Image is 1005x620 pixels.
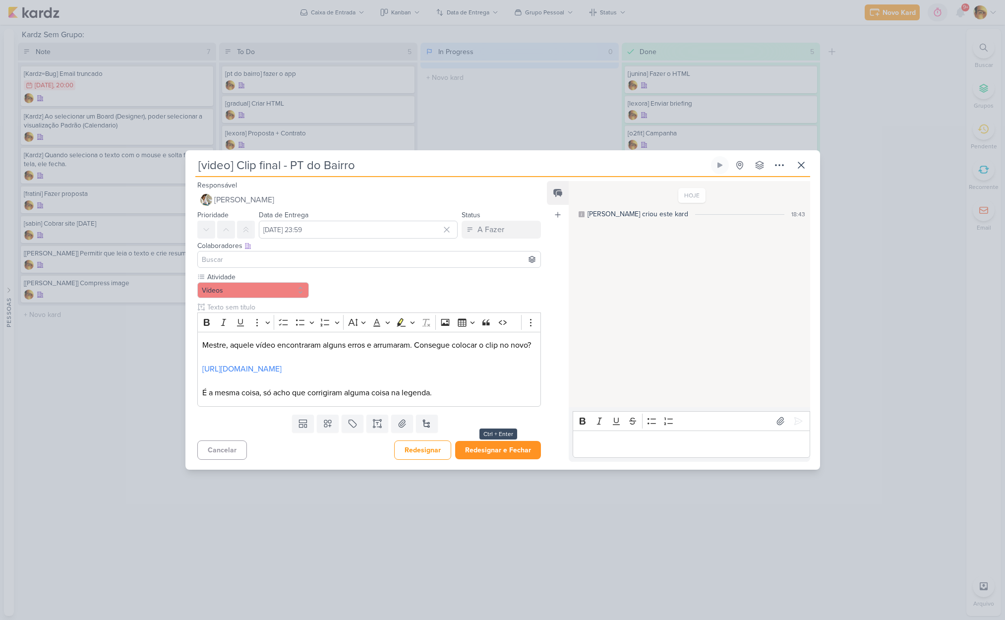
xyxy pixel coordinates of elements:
[197,241,541,251] div: Colaboradores
[202,387,535,399] p: É a mesma coisa, só acho que corrigiram alguma coisa na legenda.
[197,211,229,219] label: Prioridade
[477,224,504,236] div: A Fazer
[195,156,709,174] input: Kard Sem Título
[197,181,237,189] label: Responsável
[588,209,688,219] div: [PERSON_NAME] criou este kard
[202,364,282,374] a: [URL][DOMAIN_NAME]
[394,440,451,460] button: Redesignar
[200,194,212,206] img: Raphael Simas
[462,221,541,239] button: A Fazer
[205,302,541,312] input: Texto sem título
[462,211,480,219] label: Status
[197,332,541,407] div: Editor editing area: main
[573,431,810,458] div: Editor editing area: main
[197,282,309,298] button: Vídeos
[197,312,541,332] div: Editor toolbar
[214,194,274,206] span: [PERSON_NAME]
[716,161,724,169] div: Ligar relógio
[202,339,535,351] p: Mestre, aquele vídeo encontraram alguns erros e arrumaram. Consegue colocar o clip no novo?
[197,191,541,209] button: [PERSON_NAME]
[197,440,247,460] button: Cancelar
[791,210,805,219] div: 18:43
[259,221,458,239] input: Select a date
[200,253,539,265] input: Buscar
[206,272,309,282] label: Atividade
[455,441,541,459] button: Redesignar e Fechar
[573,411,810,431] div: Editor toolbar
[479,429,517,439] div: Ctrl + Enter
[259,211,308,219] label: Data de Entrega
